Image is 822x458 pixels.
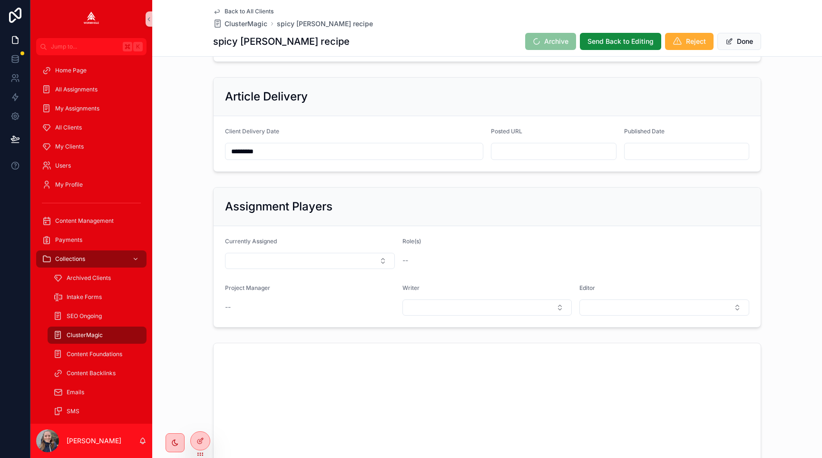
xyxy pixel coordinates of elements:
p: [PERSON_NAME] [67,436,121,446]
a: Emails [48,384,147,401]
button: Reject [665,33,714,50]
a: Back to All Clients [213,8,274,15]
span: Posted URL [491,128,522,135]
span: Users [55,162,71,169]
span: Archived Clients [67,274,111,282]
span: Back to All Clients [225,8,274,15]
span: Content Backlinks [67,369,116,377]
span: All Clients [55,124,82,131]
a: My Profile [36,176,147,193]
button: Select Button [402,299,572,316]
span: SMS [67,408,79,415]
a: ClusterMagic [48,327,147,344]
span: -- [225,302,231,312]
a: SEO Ongoing [48,308,147,325]
button: Jump to...K [36,38,147,55]
button: Done [717,33,761,50]
span: Emails [67,388,84,396]
span: My Clients [55,143,84,150]
span: ClusterMagic [225,19,267,29]
a: All Clients [36,119,147,136]
span: Content Management [55,217,114,225]
span: Currently Assigned [225,238,277,245]
span: My Profile [55,181,83,189]
a: All Assignments [36,81,147,98]
a: Content Foundations [48,346,147,363]
span: All Assignments [55,86,98,93]
button: Select Button [225,253,395,269]
button: Select Button [579,299,749,316]
a: Intake Forms [48,289,147,306]
a: ClusterMagic [213,19,267,29]
h1: spicy [PERSON_NAME] recipe [213,35,350,48]
a: Home Page [36,62,147,79]
span: Published Date [624,128,665,135]
span: Home Page [55,67,87,74]
a: spicy [PERSON_NAME] recipe [277,19,373,29]
a: My Clients [36,138,147,155]
a: SMS [48,403,147,420]
span: Client Delivery Date [225,128,279,135]
span: Collections [55,255,85,263]
span: Editor [579,284,595,291]
a: My Assignments [36,100,147,117]
h2: Article Delivery [225,89,308,104]
a: Payments [36,231,147,249]
span: Writer [402,284,420,291]
h2: Assignment Players [225,199,333,214]
span: Payments [55,236,82,244]
span: Project Manager [225,284,270,291]
div: scrollable content [30,55,152,424]
a: Archived Clients [48,269,147,287]
span: K [134,43,142,50]
span: SEO Ongoing [67,312,102,320]
span: -- [402,256,408,265]
span: Reject [686,37,706,46]
span: My Assignments [55,105,99,112]
button: Send Back to Editing [580,33,661,50]
span: Send Back to Editing [587,37,654,46]
span: Role(s) [402,238,421,245]
span: Content Foundations [67,350,122,358]
a: Users [36,157,147,174]
a: Collections [36,250,147,268]
span: ClusterMagic [67,331,103,339]
a: Content Management [36,212,147,229]
span: Intake Forms [67,293,102,301]
img: App logo [84,11,99,27]
a: Content Backlinks [48,365,147,382]
span: Jump to... [51,43,119,50]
